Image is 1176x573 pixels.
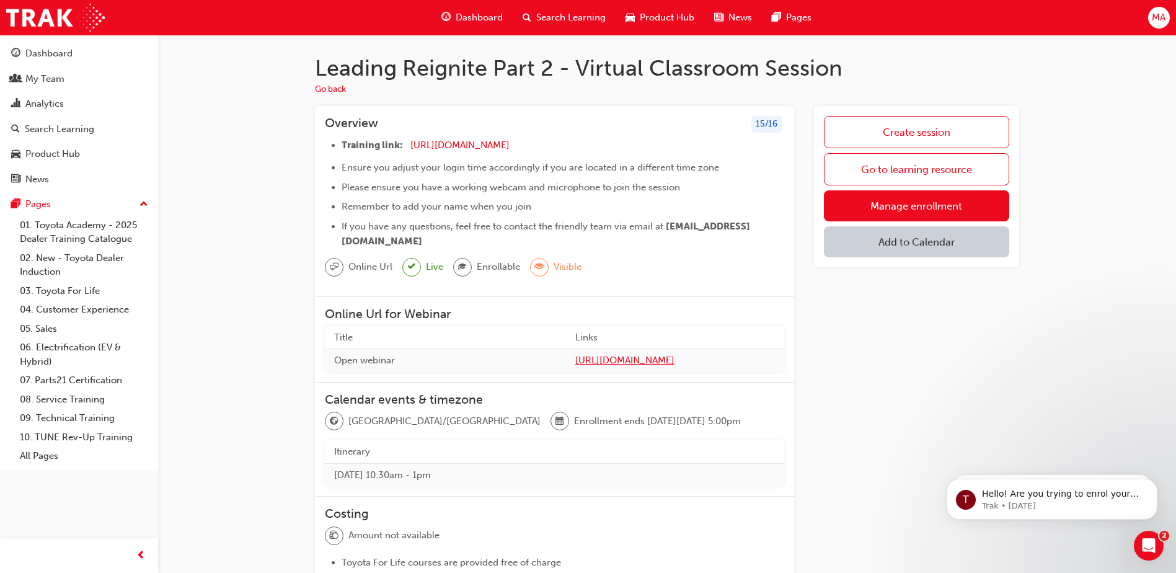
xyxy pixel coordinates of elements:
[11,174,20,185] span: news-icon
[25,47,73,61] div: Dashboard
[408,259,415,275] span: tick-icon
[25,172,49,187] div: News
[456,11,503,25] span: Dashboard
[554,260,581,274] span: Visible
[616,5,704,30] a: car-iconProduct Hub
[15,216,153,249] a: 01. Toyota Academy - 2025 Dealer Training Catalogue
[574,414,741,429] span: Enrollment ends [DATE][DATE] 5:00pm
[342,557,561,568] span: Toyota For Life courses are provided free of charge
[330,259,338,275] span: sessionType_ONLINE_URL-icon
[11,199,20,210] span: pages-icon
[5,40,153,193] button: DashboardMy TeamAnalyticsSearch LearningProduct HubNews
[5,92,153,115] a: Analytics
[25,122,94,136] div: Search Learning
[11,74,20,85] span: people-icon
[728,11,752,25] span: News
[325,307,784,321] h3: Online Url for Webinar
[25,97,64,111] div: Analytics
[325,393,784,407] h3: Calendar events & timezone
[5,42,153,65] a: Dashboard
[315,82,346,97] button: Go back
[15,371,153,390] a: 07. Parts21 Certification
[762,5,821,30] a: pages-iconPages
[315,55,1019,82] h1: Leading Reignite Part 2 - Virtual Classroom Session
[325,507,784,521] h3: Costing
[824,153,1009,185] a: Go to learning resource
[348,260,392,274] span: Online Url
[11,99,20,110] span: chart-icon
[5,193,153,216] button: Pages
[348,414,541,429] span: [GEOGRAPHIC_DATA]/[GEOGRAPHIC_DATA]
[25,147,80,161] div: Product Hub
[824,116,1009,148] a: Create session
[477,260,520,274] span: Enrollable
[325,463,784,486] td: [DATE] 10:30am - 1pm
[15,319,153,339] a: 05. Sales
[928,453,1176,540] iframe: Intercom notifications message
[555,414,564,430] span: calendar-icon
[11,48,20,60] span: guage-icon
[441,10,451,25] span: guage-icon
[824,190,1009,221] a: Manage enrollment
[15,428,153,447] a: 10. TUNE Rev-Up Training
[431,5,513,30] a: guage-iconDashboard
[15,300,153,319] a: 04. Customer Experience
[15,249,153,282] a: 02. New - Toyota Dealer Induction
[334,355,395,366] span: Open webinar
[342,182,680,193] span: Please ensure you have a working webcam and microphone to join the session
[342,221,663,232] span: If you have any questions, feel free to contact the friendly team via email at
[714,10,723,25] span: news-icon
[15,409,153,428] a: 09. Technical Training
[342,221,750,247] span: [EMAIL_ADDRESS][DOMAIN_NAME]
[342,201,531,212] span: Remember to add your name when you join
[5,168,153,191] a: News
[25,197,51,211] div: Pages
[11,149,20,160] span: car-icon
[1134,531,1164,561] iframe: Intercom live chat
[1148,7,1170,29] button: MA
[5,68,153,91] a: My Team
[15,338,153,371] a: 06. Electrification (EV & Hybrid)
[575,353,775,368] a: [URL][DOMAIN_NAME]
[5,118,153,141] a: Search Learning
[536,11,606,25] span: Search Learning
[342,140,403,151] span: Training link:
[15,282,153,301] a: 03. Toyota For Life
[1159,531,1169,541] span: 2
[15,390,153,409] a: 08. Service Training
[15,446,153,466] a: All Pages
[626,10,635,25] span: car-icon
[5,143,153,166] a: Product Hub
[410,140,510,151] a: [URL][DOMAIN_NAME]
[342,162,719,173] span: Ensure you adjust your login time accordingly if you are located in a different time zone
[1152,11,1165,25] span: MA
[751,116,782,133] div: 15 / 16
[426,260,443,274] span: Live
[640,11,694,25] span: Product Hub
[139,197,148,213] span: up-icon
[535,259,544,275] span: eye-icon
[11,124,20,135] span: search-icon
[566,326,784,349] th: Links
[824,226,1009,257] button: Add to Calendar
[136,548,146,564] span: prev-icon
[6,4,105,32] img: Trak
[330,414,338,430] span: globe-icon
[330,528,338,544] span: money-icon
[325,326,566,349] th: Title
[772,10,781,25] span: pages-icon
[704,5,762,30] a: news-iconNews
[25,72,64,86] div: My Team
[348,528,440,543] span: Amount not available
[458,259,467,275] span: graduationCap-icon
[513,5,616,30] a: search-iconSearch Learning
[325,116,378,133] h3: Overview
